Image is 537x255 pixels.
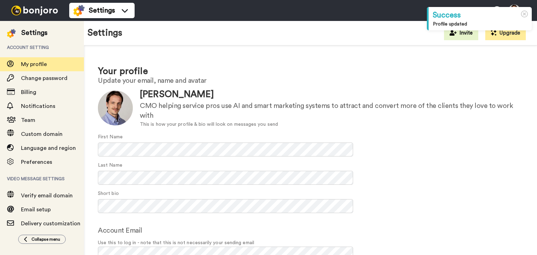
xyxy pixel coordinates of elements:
[140,88,523,101] div: [PERSON_NAME]
[31,236,60,242] span: Collapse menu
[140,101,523,121] div: CMO helping service pros use AI and smart marketing systems to attract and convert more of the cl...
[98,239,523,247] span: Use this to log in - note that this is not necessarily your sending email
[433,10,528,21] div: Success
[21,193,73,198] span: Verify email domain
[98,133,123,141] label: First Name
[21,145,76,151] span: Language and region
[21,61,47,67] span: My profile
[485,26,526,40] button: Upgrade
[21,117,35,123] span: Team
[73,5,85,16] img: settings-colored.svg
[433,21,528,28] div: Profile updated
[444,26,478,40] button: Invite
[21,159,52,165] span: Preferences
[21,75,67,81] span: Change password
[21,207,51,212] span: Email setup
[87,28,122,38] h1: Settings
[21,89,36,95] span: Billing
[89,6,115,15] span: Settings
[18,235,66,244] button: Collapse menu
[98,162,122,169] label: Last Name
[21,221,80,226] span: Delivery customization
[140,121,523,128] div: This is how your profile & bio will look on messages you send
[7,29,16,38] img: settings-colored.svg
[98,225,142,236] label: Account Email
[98,190,119,197] label: Short bio
[98,66,523,76] h1: Your profile
[21,28,48,38] div: Settings
[21,131,63,137] span: Custom domain
[21,103,55,109] span: Notifications
[8,6,61,15] img: bj-logo-header-white.svg
[98,77,523,85] h2: Update your email, name and avatar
